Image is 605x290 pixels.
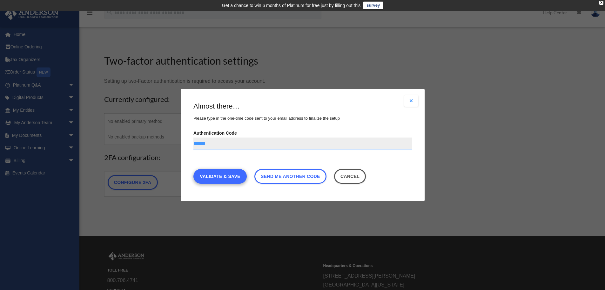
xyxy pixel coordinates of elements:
[193,115,412,122] p: Please type in the one-time code sent to your email address to finalize the setup
[193,129,412,150] label: Authentication Code
[193,102,412,111] h3: Almost there…
[404,95,418,107] button: Close modal
[363,2,383,9] a: survey
[254,169,326,184] a: Send me another code
[261,174,320,179] span: Send me another code
[334,169,366,184] button: Close this dialog window
[193,138,412,150] input: Authentication Code
[222,2,361,9] div: Get a chance to win 6 months of Platinum for free just by filling out this
[599,1,603,5] div: close
[193,169,247,184] a: Validate & Save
